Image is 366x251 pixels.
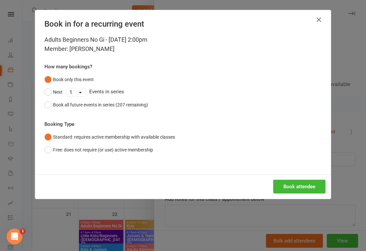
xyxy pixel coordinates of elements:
label: How many bookings? [44,63,92,71]
div: Events in series [44,86,322,98]
button: Next [44,86,63,98]
div: Adults Beginners No Gi - [DATE] 2:00pm Member: [PERSON_NAME] [44,35,322,54]
button: Close [314,14,324,25]
h4: Book in for a recurring event [44,19,322,29]
button: Book only this event [44,73,94,86]
iframe: Intercom live chat [7,229,22,244]
div: Book all future events in series (207 remaining) [53,101,148,108]
label: Booking Type [44,120,74,128]
button: Free: does not require (or use) active membership [44,144,153,156]
button: Book attendee [273,180,326,194]
button: Standard: requires active membership with available classes [44,131,175,143]
button: Book all future events in series (207 remaining) [44,99,148,111]
span: 1 [20,229,25,234]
